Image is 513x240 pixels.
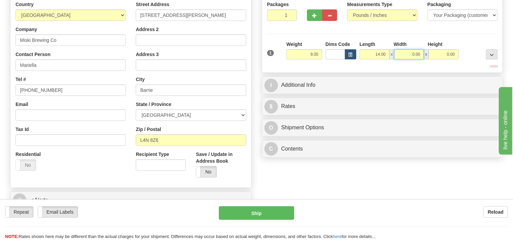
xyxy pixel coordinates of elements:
[136,126,161,133] label: Zip / Postal
[16,26,37,33] label: Company
[267,1,289,8] label: Packages
[428,1,451,8] label: Packaging
[267,50,274,56] span: 1
[136,76,145,83] label: City
[264,121,278,135] span: O
[347,1,392,8] label: Measurements Type
[136,101,171,108] label: State / Province
[264,142,501,156] a: CContents
[16,101,28,108] label: Email
[264,100,278,113] span: $
[13,193,249,207] a: @ eAlerts
[16,51,50,58] label: Contact Person
[389,49,394,59] span: x
[264,100,501,113] a: $Rates
[5,234,19,239] span: NOTE:
[483,206,508,218] button: Reload
[136,51,159,58] label: Address 3
[428,41,443,48] label: Height
[488,209,504,215] b: Reload
[136,1,169,8] label: Street Address
[5,4,62,12] div: live help - online
[264,78,501,92] a: IAdditional Info
[360,41,376,48] label: Length
[5,207,33,217] label: Repeat
[136,9,246,21] input: Enter a location
[490,65,498,68] button: Refresh Rates
[486,49,497,59] div: ...
[264,79,278,92] span: I
[333,234,342,239] a: here
[286,41,302,48] label: Weight
[16,126,29,133] label: Tax Id
[219,206,294,220] button: Ship
[196,166,216,177] label: No
[16,1,34,8] label: Country
[424,49,429,59] span: x
[16,76,26,83] label: Tel #
[394,41,407,48] label: Width
[136,26,159,33] label: Address 2
[16,160,36,170] label: No
[38,207,78,217] label: Email Labels
[31,197,48,203] span: eAlerts
[497,85,512,154] iframe: chat widget
[264,121,501,135] a: OShipment Options
[196,151,246,164] label: Save / Update in Address Book
[264,142,278,156] span: C
[13,193,26,207] span: @
[16,151,41,158] label: Residential
[136,151,169,158] label: Recipient Type
[326,41,350,48] label: Dims Code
